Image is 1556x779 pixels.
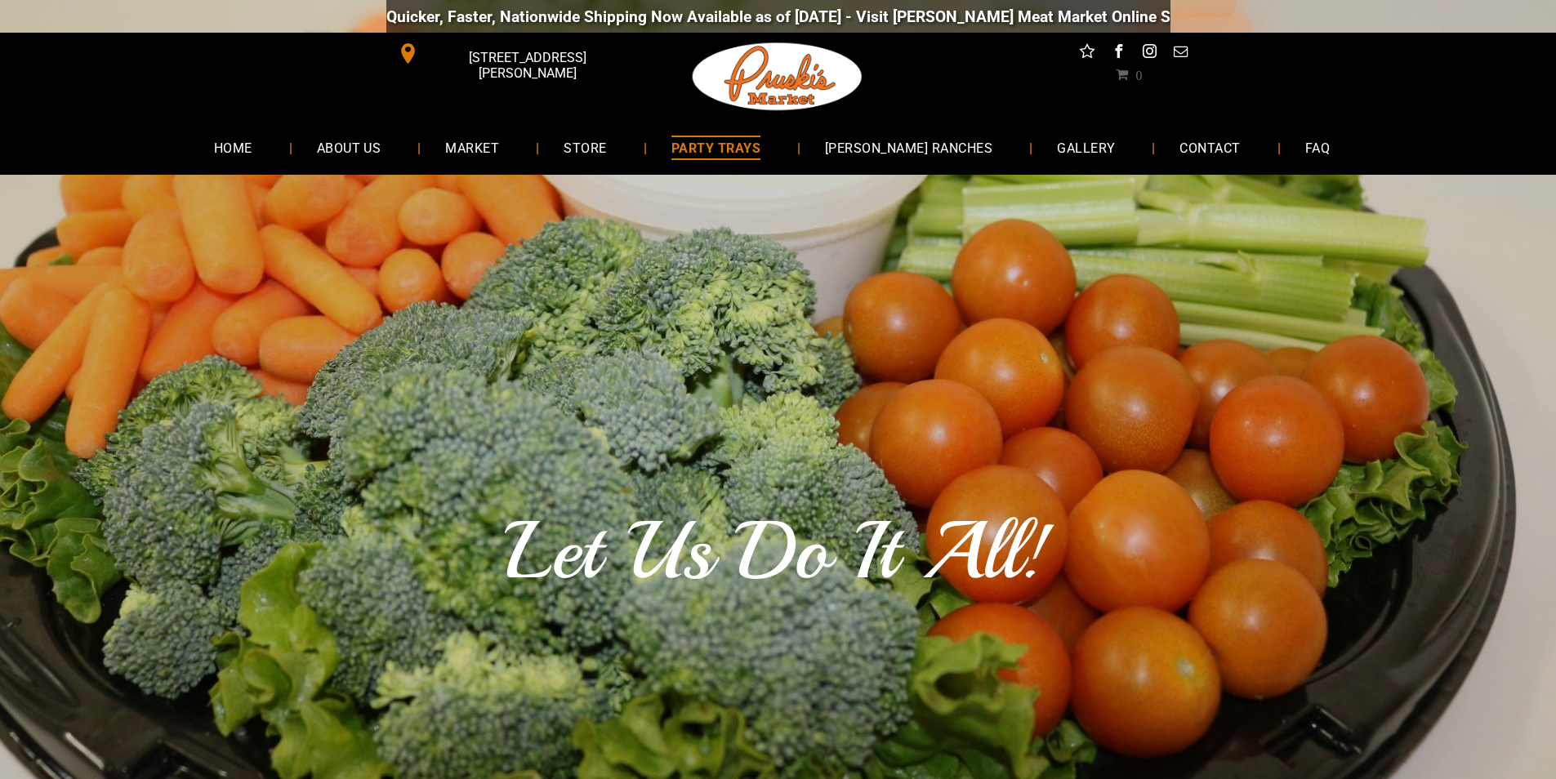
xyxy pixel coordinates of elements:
a: instagram [1139,41,1160,66]
a: FAQ [1281,126,1354,169]
a: HOME [189,126,277,169]
a: email [1170,41,1191,66]
a: [PERSON_NAME] RANCHES [800,126,1017,169]
a: [STREET_ADDRESS][PERSON_NAME] [386,41,636,66]
span: 0 [1135,68,1142,81]
img: Pruski-s+Market+HQ+Logo2-1920w.png [689,33,866,121]
a: STORE [539,126,631,169]
a: CONTACT [1155,126,1264,169]
a: MARKET [421,126,524,169]
a: GALLERY [1032,126,1139,169]
span: [STREET_ADDRESS][PERSON_NAME] [421,42,632,89]
font: Let Us Do It All! [506,501,1050,602]
a: facebook [1108,41,1129,66]
a: Social network [1077,41,1098,66]
a: ABOUT US [292,126,406,169]
a: PARTY TRAYS [647,126,785,169]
